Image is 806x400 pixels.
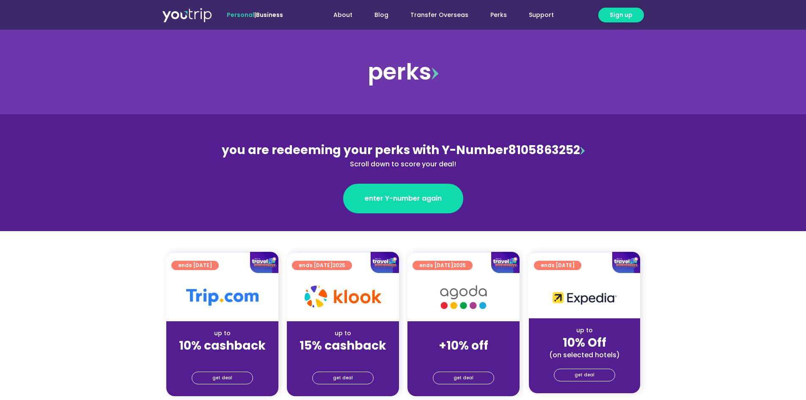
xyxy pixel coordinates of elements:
div: 8105863252 [220,141,587,169]
a: Transfer Overseas [399,7,479,23]
a: Perks [479,7,518,23]
nav: Menu [306,7,565,23]
div: up to [294,329,392,338]
a: enter Y-number again [343,184,463,213]
div: (for stays only) [294,353,392,362]
div: up to [536,326,633,335]
div: Scroll down to score your deal! [220,159,587,169]
a: About [322,7,363,23]
span: you are redeeming your perks with Y-Number [222,142,508,158]
a: Blog [363,7,399,23]
span: get deal [575,369,594,381]
span: up to [456,329,471,337]
div: (for stays only) [414,353,513,362]
a: Support [518,7,565,23]
a: get deal [192,372,253,384]
span: get deal [212,372,232,384]
div: (for stays only) [173,353,272,362]
strong: 10% cashback [179,337,266,354]
span: enter Y-number again [365,193,442,204]
a: get deal [312,372,374,384]
span: Personal [227,11,254,19]
div: (on selected hotels) [536,350,633,359]
span: | [227,11,283,19]
span: get deal [333,372,353,384]
a: get deal [554,369,615,381]
strong: 10% Off [563,334,606,351]
a: Business [256,11,283,19]
strong: +10% off [439,337,488,354]
span: get deal [454,372,473,384]
a: get deal [433,372,494,384]
a: Sign up [598,8,644,22]
span: Sign up [610,11,633,19]
strong: 15% cashback [300,337,386,354]
div: up to [173,329,272,338]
